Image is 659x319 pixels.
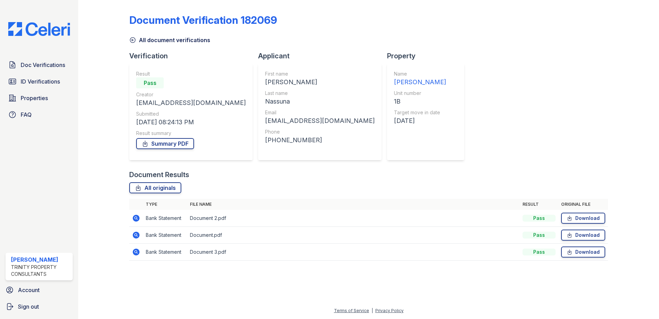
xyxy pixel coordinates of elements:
div: Name [394,70,446,77]
div: Unit number [394,90,446,97]
div: Document Results [129,170,189,180]
div: Result [136,70,246,77]
a: Sign out [3,300,75,313]
a: ID Verifications [6,75,73,88]
a: Summary PDF [136,138,194,149]
div: Trinity Property Consultants [11,264,70,278]
div: [DATE] [394,116,446,126]
a: Doc Verifications [6,58,73,72]
a: Account [3,283,75,297]
div: Creator [136,91,246,98]
div: Target move in date [394,109,446,116]
th: File name [187,199,520,210]
div: [EMAIL_ADDRESS][DOMAIN_NAME] [265,116,375,126]
div: [PHONE_NUMBER] [265,135,375,145]
a: Properties [6,91,73,105]
a: Terms of Service [334,308,369,313]
div: Phone [265,128,375,135]
div: Email [265,109,375,116]
th: Type [143,199,187,210]
span: FAQ [21,110,32,119]
td: Document 3.pdf [187,244,520,261]
th: Original file [558,199,608,210]
div: Document Verification 182069 [129,14,277,26]
div: Nassuna [265,97,375,106]
span: ID Verifications [21,77,60,86]
span: Sign out [18,302,39,311]
div: Applicant [258,51,387,61]
div: 1B [394,97,446,106]
td: Bank Statement [143,244,187,261]
a: Name [PERSON_NAME] [394,70,446,87]
div: Pass [136,77,164,88]
div: Result summary [136,130,246,137]
div: [EMAIL_ADDRESS][DOMAIN_NAME] [136,98,246,108]
a: Download [561,230,605,241]
div: [PERSON_NAME] [11,255,70,264]
div: [PERSON_NAME] [394,77,446,87]
td: Document.pdf [187,227,520,244]
a: All originals [129,182,181,193]
div: Pass [523,232,556,239]
div: [PERSON_NAME] [265,77,375,87]
div: Verification [129,51,258,61]
a: Download [561,246,605,258]
div: Pass [523,249,556,255]
a: All document verifications [129,36,210,44]
div: Pass [523,215,556,222]
span: Account [18,286,40,294]
a: Privacy Policy [375,308,404,313]
div: First name [265,70,375,77]
a: FAQ [6,108,73,122]
div: Last name [265,90,375,97]
div: | [372,308,373,313]
td: Document 2.pdf [187,210,520,227]
span: Properties [21,94,48,102]
div: [DATE] 08:24:13 PM [136,117,246,127]
a: Download [561,213,605,224]
td: Bank Statement [143,227,187,244]
div: Property [387,51,470,61]
span: Doc Verifications [21,61,65,69]
img: CE_Logo_Blue-a8612792a0a2168367f1c8372b55b34899dd931a85d93a1a3d3e32e68fde9ad4.png [3,22,75,36]
td: Bank Statement [143,210,187,227]
div: Submitted [136,110,246,117]
th: Result [520,199,558,210]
